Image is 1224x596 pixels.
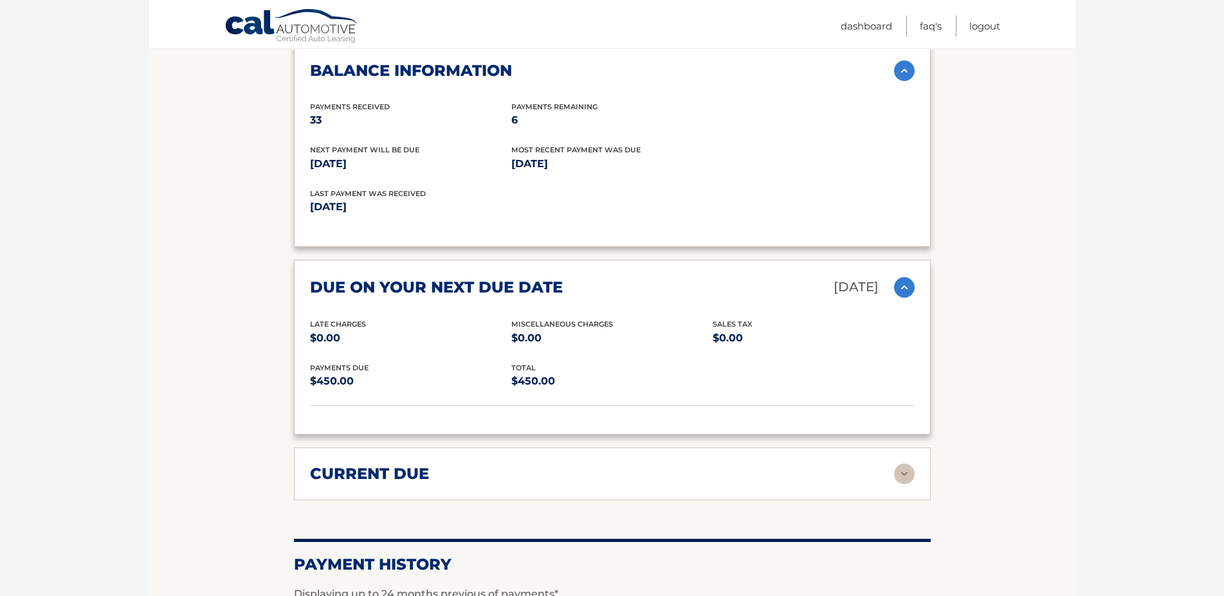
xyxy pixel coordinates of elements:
span: Most Recent Payment Was Due [511,145,641,154]
a: Logout [969,15,1000,37]
p: $450.00 [511,372,713,390]
p: 33 [310,111,511,129]
span: total [511,363,536,372]
span: Next Payment will be due [310,145,419,154]
img: accordion-active.svg [894,60,915,81]
img: accordion-rest.svg [894,464,915,484]
span: Last Payment was received [310,189,426,198]
span: Payments Remaining [511,102,598,111]
p: [DATE] [310,155,511,173]
span: Miscellaneous Charges [511,320,613,329]
img: accordion-active.svg [894,277,915,298]
p: $0.00 [713,329,914,347]
h2: Payment History [294,555,931,574]
span: Payments Due [310,363,369,372]
p: $450.00 [310,372,511,390]
span: Sales Tax [713,320,753,329]
p: [DATE] [511,155,713,173]
a: Dashboard [841,15,892,37]
p: [DATE] [834,276,879,298]
p: $0.00 [511,329,713,347]
p: $0.00 [310,329,511,347]
p: [DATE] [310,198,612,216]
span: Payments Received [310,102,390,111]
a: FAQ's [920,15,942,37]
h2: balance information [310,61,512,80]
h2: due on your next due date [310,278,563,297]
p: 6 [511,111,713,129]
h2: current due [310,464,429,483]
span: Late Charges [310,320,366,329]
a: Cal Automotive [224,8,360,46]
